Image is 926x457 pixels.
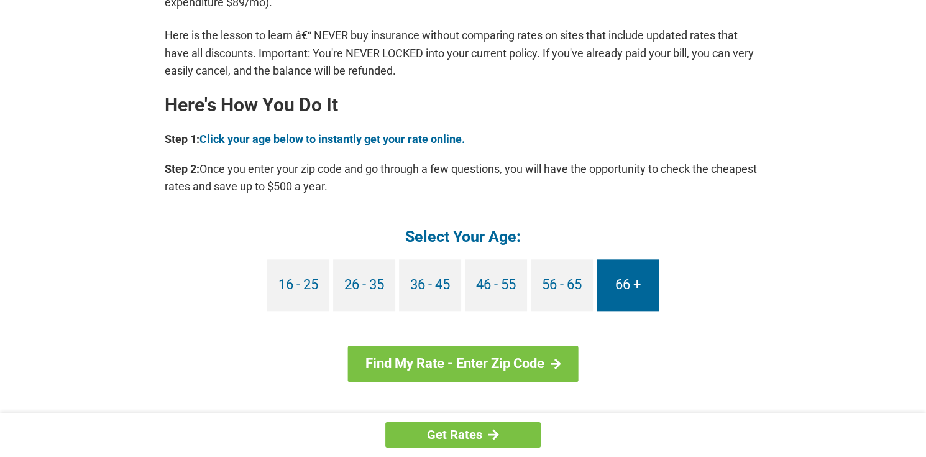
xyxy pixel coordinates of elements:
p: Once you enter your zip code and go through a few questions, you will have the opportunity to che... [165,160,761,195]
a: 56 - 65 [531,259,593,311]
a: Get Rates [385,422,541,448]
a: Click your age below to instantly get your rate online. [199,132,465,145]
b: Step 1: [165,132,199,145]
p: Here is the lesson to learn â€“ NEVER buy insurance without comparing rates on sites that include... [165,27,761,79]
a: 66 + [597,259,659,311]
a: Find My Rate - Enter Zip Code [348,346,579,382]
b: Step 2: [165,162,199,175]
a: 16 - 25 [267,259,329,311]
a: 46 - 55 [465,259,527,311]
a: 26 - 35 [333,259,395,311]
h4: Select Your Age: [165,226,761,247]
a: 36 - 45 [399,259,461,311]
h2: Here's How You Do It [165,95,761,115]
